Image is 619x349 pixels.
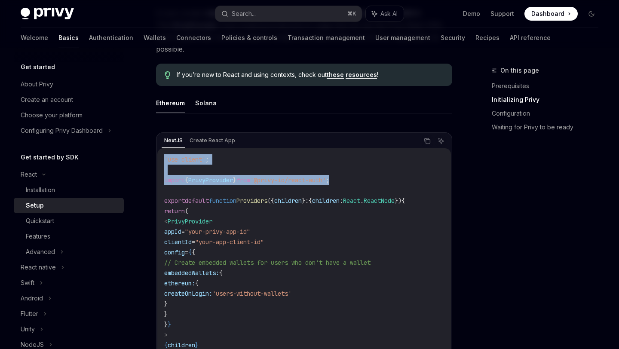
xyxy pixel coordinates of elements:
span: Dashboard [531,9,564,18]
span: return [164,207,185,215]
span: React [343,197,360,205]
span: "your-privy-app-id" [185,228,250,236]
a: User management [375,28,430,48]
span: ( [185,207,188,215]
span: Providers [236,197,267,205]
div: Advanced [26,247,55,257]
span: > [164,331,168,339]
a: Configuration [492,107,605,120]
span: { [195,279,199,287]
span: { [309,197,312,205]
h5: Get started [21,62,55,72]
span: children [168,341,195,349]
button: Ethereum [156,93,185,113]
a: Dashboard [524,7,578,21]
div: Installation [26,185,55,195]
div: Features [26,231,50,242]
span: } [302,197,305,205]
div: Search... [232,9,256,19]
a: Basics [58,28,79,48]
div: About Privy [21,79,53,89]
span: } [164,321,168,328]
a: Initializing Privy [492,93,605,107]
span: { [185,176,188,184]
span: // Create embedded wallets for users who don't have a wallet [164,259,371,266]
span: clientId [164,238,192,246]
a: Policies & controls [221,28,277,48]
a: Authentication [89,28,133,48]
a: Support [490,9,514,18]
a: Setup [14,198,124,213]
span: } [164,300,168,308]
div: Flutter [21,309,38,319]
span: PrivyProvider [168,217,212,225]
div: React [21,169,37,180]
span: children [274,197,302,205]
span: = [181,228,185,236]
span: import [164,176,185,184]
span: { [188,248,192,256]
a: Quickstart [14,213,124,229]
button: Solana [195,93,217,113]
svg: Tip [165,71,171,79]
span: ; [205,156,209,163]
div: Create an account [21,95,73,105]
div: React native [21,262,56,272]
a: API reference [510,28,551,48]
span: createOnLogin: [164,290,212,297]
span: export [164,197,185,205]
span: from [236,176,250,184]
button: Toggle dark mode [585,7,598,21]
span: 'use client' [164,156,205,163]
span: : [340,197,343,205]
span: : [305,197,309,205]
span: default [185,197,209,205]
div: Configuring Privy Dashboard [21,126,103,136]
span: { [401,197,405,205]
a: Wallets [144,28,166,48]
a: Features [14,229,124,244]
span: ethereum: [164,279,195,287]
span: "your-app-client-id" [195,238,264,246]
span: If you’re new to React and using contexts, check out ! [177,70,444,79]
span: Ask AI [380,9,398,18]
a: resources [346,71,377,79]
h5: Get started by SDK [21,152,79,162]
span: embeddedWallets: [164,269,219,277]
span: }) [395,197,401,205]
button: Search...⌘K [215,6,361,21]
span: '@privy-io/react-auth' [250,176,326,184]
span: ({ [267,197,274,205]
div: Swift [21,278,34,288]
div: Unity [21,324,35,334]
button: Copy the contents from the code block [422,135,433,147]
a: Demo [463,9,480,18]
span: ; [326,176,329,184]
span: } [195,341,199,349]
span: = [192,238,195,246]
div: NextJS [162,135,185,146]
span: appId [164,228,181,236]
span: } [164,310,168,318]
a: Create an account [14,92,124,107]
span: { [219,269,223,277]
a: Recipes [475,28,499,48]
div: Quickstart [26,216,54,226]
span: = [185,248,188,256]
a: Transaction management [288,28,365,48]
span: On this page [500,65,539,76]
a: Installation [14,182,124,198]
div: Android [21,293,43,303]
span: function [209,197,236,205]
a: Connectors [176,28,211,48]
div: Create React App [187,135,238,146]
a: Prerequisites [492,79,605,93]
a: these [327,71,344,79]
span: PrivyProvider [188,176,233,184]
span: config [164,248,185,256]
span: { [164,341,168,349]
img: dark logo [21,8,74,20]
div: Choose your platform [21,110,83,120]
a: Security [441,28,465,48]
a: Choose your platform [14,107,124,123]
